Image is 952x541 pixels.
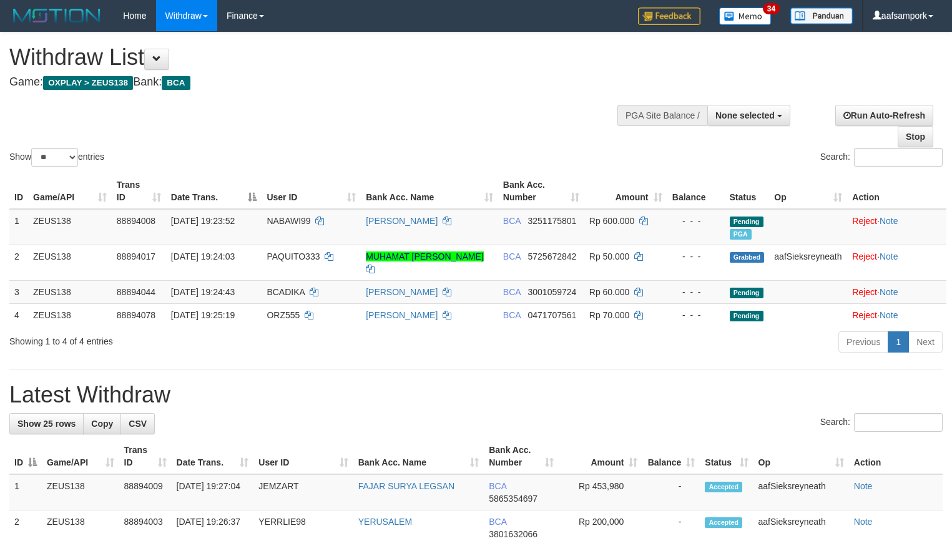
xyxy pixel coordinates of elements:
[9,245,28,280] td: 2
[172,439,254,474] th: Date Trans.: activate to sort column ascending
[672,286,720,298] div: - - -
[119,439,172,474] th: Trans ID: activate to sort column ascending
[28,209,112,245] td: ZEUS138
[503,310,521,320] span: BCA
[9,413,84,434] a: Show 25 rows
[838,331,888,353] a: Previous
[528,216,577,226] span: Copy 3251175801 to clipboard
[898,126,933,147] a: Stop
[358,517,412,527] a: YERUSALEM
[880,216,898,226] a: Note
[171,251,235,261] span: [DATE] 19:24:03
[28,245,112,280] td: ZEUS138
[672,215,720,227] div: - - -
[820,148,943,167] label: Search:
[908,331,943,353] a: Next
[503,216,521,226] span: BCA
[9,330,387,348] div: Showing 1 to 4 of 4 entries
[498,173,584,209] th: Bank Acc. Number: activate to sort column ascending
[847,173,946,209] th: Action
[484,439,558,474] th: Bank Acc. Number: activate to sort column ascending
[715,110,775,120] span: None selected
[366,251,484,261] a: MUHAMAT [PERSON_NAME]
[705,517,742,528] span: Accepted
[852,287,877,297] a: Reject
[559,439,643,474] th: Amount: activate to sort column ascending
[700,439,753,474] th: Status: activate to sort column ascending
[166,173,262,209] th: Date Trans.: activate to sort column descending
[503,251,521,261] span: BCA
[120,413,155,434] a: CSV
[847,303,946,326] td: ·
[847,280,946,303] td: ·
[28,303,112,326] td: ZEUS138
[83,413,121,434] a: Copy
[9,173,28,209] th: ID
[267,216,310,226] span: NABAWI99
[854,413,943,432] input: Search:
[267,251,320,261] span: PAQUITO333
[672,309,720,321] div: - - -
[705,482,742,492] span: Accepted
[753,474,849,510] td: aafSieksreyneath
[162,76,190,90] span: BCA
[528,310,577,320] span: Copy 0471707561 to clipboard
[559,474,643,510] td: Rp 453,980
[267,310,300,320] span: ORZ555
[880,251,898,261] a: Note
[730,217,763,227] span: Pending
[253,474,353,510] td: JEMZART
[835,105,933,126] a: Run Auto-Refresh
[769,245,847,280] td: aafSieksreyneath
[528,287,577,297] span: Copy 3001059724 to clipboard
[528,251,577,261] span: Copy 5725672842 to clipboard
[672,250,720,263] div: - - -
[730,252,765,263] span: Grabbed
[854,481,873,491] a: Note
[91,419,113,429] span: Copy
[117,216,155,226] span: 88894008
[667,173,725,209] th: Balance
[129,419,147,429] span: CSV
[9,148,104,167] label: Show entries
[852,251,877,261] a: Reject
[642,474,700,510] td: -
[353,439,484,474] th: Bank Acc. Name: activate to sort column ascending
[42,439,119,474] th: Game/API: activate to sort column ascending
[28,173,112,209] th: Game/API: activate to sort column ascending
[366,216,438,226] a: [PERSON_NAME]
[9,383,943,407] h1: Latest Withdraw
[638,7,700,25] img: Feedback.jpg
[42,474,119,510] td: ZEUS138
[854,517,873,527] a: Note
[9,280,28,303] td: 3
[171,287,235,297] span: [DATE] 19:24:43
[849,439,943,474] th: Action
[9,209,28,245] td: 1
[267,287,305,297] span: BCADIKA
[880,287,898,297] a: Note
[17,419,76,429] span: Show 25 rows
[112,173,166,209] th: Trans ID: activate to sort column ascending
[617,105,707,126] div: PGA Site Balance /
[489,481,506,491] span: BCA
[9,76,622,89] h4: Game: Bank:
[31,148,78,167] select: Showentries
[589,310,630,320] span: Rp 70.000
[9,45,622,70] h1: Withdraw List
[9,439,42,474] th: ID: activate to sort column descending
[489,494,537,504] span: Copy 5865354697 to clipboard
[589,287,630,297] span: Rp 60.000
[719,7,772,25] img: Button%20Memo.svg
[503,287,521,297] span: BCA
[769,173,847,209] th: Op: activate to sort column ascending
[253,439,353,474] th: User ID: activate to sort column ascending
[730,311,763,321] span: Pending
[43,76,133,90] span: OXPLAY > ZEUS138
[9,6,104,25] img: MOTION_logo.png
[763,3,780,14] span: 34
[880,310,898,320] a: Note
[117,251,155,261] span: 88894017
[790,7,853,24] img: panduan.png
[725,173,770,209] th: Status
